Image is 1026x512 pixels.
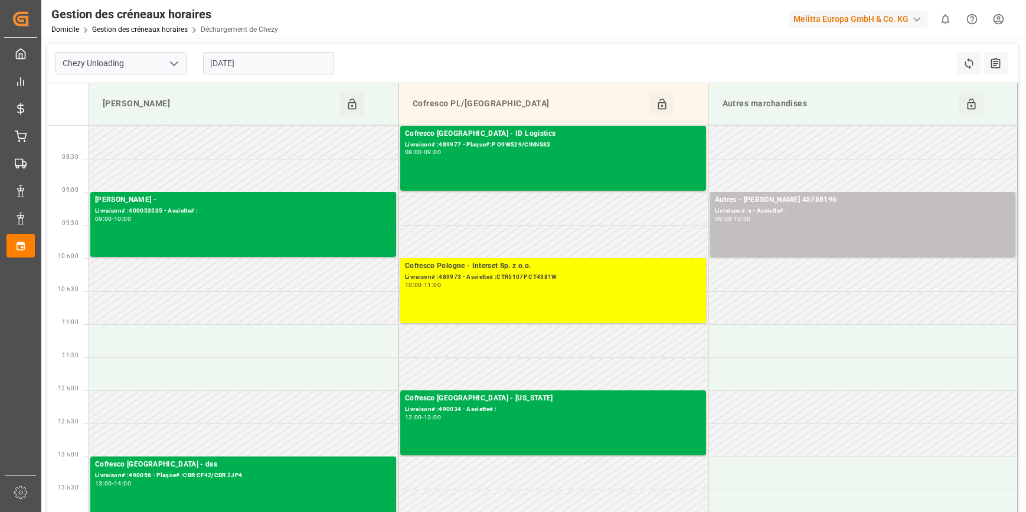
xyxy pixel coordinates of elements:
[731,216,733,221] div: -
[114,216,131,221] div: 10:00
[62,154,79,160] span: 08:30
[58,451,79,458] span: 13 h 00
[62,187,79,193] span: 09:00
[51,5,278,23] div: Gestion des créneaux horaires
[92,25,188,34] a: Gestion des créneaux horaires
[95,216,112,221] div: 09:00
[715,194,1011,206] div: Autres - [PERSON_NAME] 45758196
[405,405,701,415] div: Livraison# :490034 - Assiette# :
[51,25,79,34] a: Domicile
[734,216,751,221] div: 10:00
[405,260,701,272] div: Cofresco Pologne - Interset Sp. z o.o.
[424,282,441,288] div: 11:00
[95,206,391,216] div: Livraison# :400053535 - Assiette# :
[112,216,114,221] div: -
[114,481,131,486] div: 14:00
[422,415,424,420] div: -
[424,149,441,155] div: 09:00
[408,93,650,115] div: Cofresco PL/[GEOGRAPHIC_DATA]
[95,481,112,486] div: 13:00
[95,459,391,471] div: Cofresco [GEOGRAPHIC_DATA] - dss
[58,385,79,392] span: 12 h 00
[789,8,932,30] button: Melitta Europa GmbH & Co. KG
[405,149,422,155] div: 08:00
[718,93,960,115] div: Autres marchandises
[405,415,422,420] div: 12:00
[55,52,187,74] input: Type à rechercher/sélectionner
[95,471,391,481] div: Livraison# :490056 - Plaque# :CBR CF42/CBR 2JP4
[58,286,79,292] span: 10 h 30
[62,352,79,358] span: 11:30
[405,393,701,405] div: Cofresco [GEOGRAPHIC_DATA] - [US_STATE]
[98,93,340,115] div: [PERSON_NAME]
[62,220,79,226] span: 09:30
[112,481,114,486] div: -
[715,216,732,221] div: 09:00
[405,272,701,282] div: Livraison# :489973 - Assiette# :CTR5107P CT4381W
[715,206,1011,216] div: Livraison# :x - Assiette# :
[58,253,79,259] span: 10 h 00
[95,194,391,206] div: [PERSON_NAME] -
[405,282,422,288] div: 10:00
[424,415,441,420] div: 13:00
[405,140,701,150] div: Livraison# :489977 - Plaque#:P O9WS29/CINNS83
[58,484,79,491] span: 13 h 30
[422,282,424,288] div: -
[405,128,701,140] div: Cofresco [GEOGRAPHIC_DATA] - ID Logistics
[793,13,909,25] font: Melitta Europa GmbH & Co. KG
[959,6,985,32] button: Centre d’aide
[422,149,424,155] div: -
[932,6,959,32] button: Afficher 0 nouvelles notifications
[165,54,182,73] button: Ouvrir le menu
[203,52,334,74] input: JJ-MM-AAAA
[58,418,79,425] span: 12 h 30
[62,319,79,325] span: 11:00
